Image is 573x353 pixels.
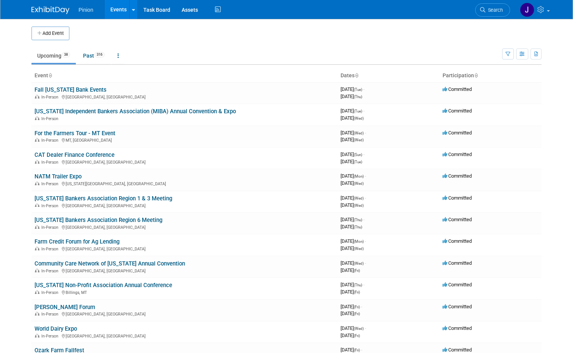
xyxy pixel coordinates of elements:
[341,202,364,208] span: [DATE]
[41,95,61,100] span: In-Person
[35,195,172,202] a: [US_STATE] Bankers Association Region 1 & 3 Meeting
[35,267,334,273] div: [GEOGRAPHIC_DATA], [GEOGRAPHIC_DATA]
[35,160,39,164] img: In-Person Event
[35,238,119,245] a: Farm Credit Forum for Ag Lending
[354,153,362,157] span: (Sun)
[354,95,362,99] span: (Thu)
[341,245,364,251] span: [DATE]
[354,160,362,164] span: (Tue)
[443,325,472,331] span: Committed
[440,69,542,82] th: Participation
[363,108,364,114] span: -
[35,311,334,317] div: [GEOGRAPHIC_DATA], [GEOGRAPHIC_DATA]
[365,195,366,201] span: -
[443,282,472,287] span: Committed
[62,52,70,58] span: 38
[35,108,236,115] a: [US_STATE] Independent Bankers Association (MIBA) Annual Convention & Expo
[35,202,334,208] div: [GEOGRAPHIC_DATA], [GEOGRAPHIC_DATA]
[341,195,366,201] span: [DATE]
[35,203,39,207] img: In-Person Event
[363,152,364,157] span: -
[41,181,61,186] span: In-Person
[354,218,362,222] span: (Thu)
[31,6,69,14] img: ExhibitDay
[35,95,39,98] img: In-Person Event
[341,152,364,157] span: [DATE]
[443,260,472,266] span: Committed
[35,247,39,250] img: In-Person Event
[354,269,360,273] span: (Fri)
[41,312,61,317] span: In-Person
[341,137,364,142] span: [DATE]
[354,283,362,287] span: (Thu)
[354,247,364,251] span: (Wed)
[48,72,52,78] a: Sort by Event Name
[365,130,366,136] span: -
[443,152,472,157] span: Committed
[35,94,334,100] div: [GEOGRAPHIC_DATA], [GEOGRAPHIC_DATA]
[41,225,61,230] span: In-Person
[443,238,472,244] span: Committed
[354,261,364,266] span: (Wed)
[78,7,93,13] span: Pinion
[41,203,61,208] span: In-Person
[341,282,364,287] span: [DATE]
[35,180,334,186] div: [US_STATE][GEOGRAPHIC_DATA], [GEOGRAPHIC_DATA]
[354,203,364,208] span: (Wed)
[341,238,366,244] span: [DATE]
[41,334,61,339] span: In-Person
[363,217,364,222] span: -
[35,181,39,185] img: In-Person Event
[341,260,366,266] span: [DATE]
[35,334,39,337] img: In-Person Event
[443,86,472,92] span: Committed
[341,86,364,92] span: [DATE]
[341,311,360,316] span: [DATE]
[365,173,366,179] span: -
[354,305,360,309] span: (Fri)
[41,290,61,295] span: In-Person
[35,325,77,332] a: World Dairy Expo
[361,347,362,353] span: -
[443,304,472,309] span: Committed
[35,304,95,311] a: [PERSON_NAME] Forum
[354,312,360,316] span: (Fri)
[443,217,472,222] span: Committed
[354,181,364,186] span: (Wed)
[354,290,360,294] span: (Fri)
[365,325,366,331] span: -
[354,109,362,113] span: (Tue)
[354,87,362,92] span: (Tue)
[474,72,478,78] a: Sort by Participation Type
[35,137,334,143] div: MT, [GEOGRAPHIC_DATA]
[520,3,534,17] img: Jennifer Plumisto
[341,180,364,186] span: [DATE]
[31,48,76,63] a: Upcoming38
[35,282,172,289] a: [US_STATE] Non-Profit Association Annual Conference
[365,260,366,266] span: -
[341,289,360,295] span: [DATE]
[338,69,440,82] th: Dates
[443,108,472,114] span: Committed
[35,260,185,267] a: Community Care Network of [US_STATE] Annual Convention
[354,334,360,338] span: (Fri)
[341,159,362,164] span: [DATE]
[341,267,360,273] span: [DATE]
[341,347,362,353] span: [DATE]
[341,304,362,309] span: [DATE]
[35,159,334,165] div: [GEOGRAPHIC_DATA], [GEOGRAPHIC_DATA]
[41,247,61,251] span: In-Person
[365,238,366,244] span: -
[354,174,364,178] span: (Mon)
[354,348,360,352] span: (Fri)
[354,116,364,120] span: (Wed)
[35,130,115,137] a: For the Farmers Tour - MT Event
[443,195,472,201] span: Committed
[35,224,334,230] div: [GEOGRAPHIC_DATA], [GEOGRAPHIC_DATA]
[475,3,510,17] a: Search
[361,304,362,309] span: -
[41,269,61,273] span: In-Person
[35,245,334,251] div: [GEOGRAPHIC_DATA], [GEOGRAPHIC_DATA]
[485,7,503,13] span: Search
[354,225,362,229] span: (Thu)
